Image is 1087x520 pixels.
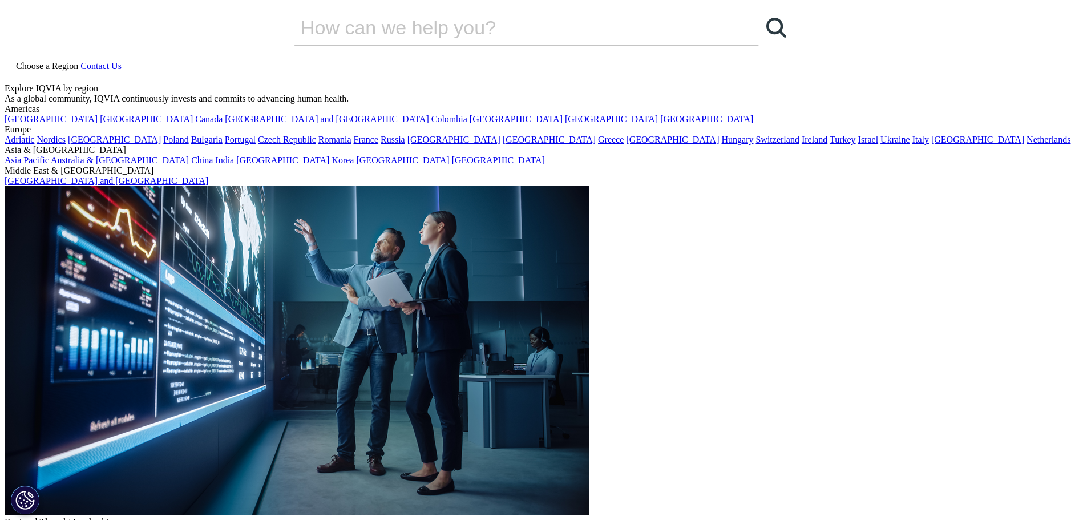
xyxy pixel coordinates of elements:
a: [GEOGRAPHIC_DATA] [470,114,563,124]
a: Nordics [37,135,66,144]
a: Hungary [721,135,753,144]
span: Choose a Region [16,61,78,71]
a: [GEOGRAPHIC_DATA] [660,114,753,124]
div: Asia & [GEOGRAPHIC_DATA] [5,145,1082,155]
a: Australia & [GEOGRAPHIC_DATA] [51,155,189,165]
a: [GEOGRAPHIC_DATA] [503,135,596,144]
a: [GEOGRAPHIC_DATA] [452,155,545,165]
a: Ireland [802,135,827,144]
a: Russia [381,135,405,144]
div: Middle East & [GEOGRAPHIC_DATA] [5,166,1082,176]
a: Colombia [431,114,467,124]
a: Bulgaria [191,135,223,144]
a: Italy [912,135,929,144]
a: Search [759,10,793,45]
a: Poland [163,135,188,144]
div: Americas [5,104,1082,114]
a: Korea [332,155,354,165]
svg: Search [766,18,786,38]
a: Canada [195,114,223,124]
a: Contact Us [80,61,122,71]
a: Romania [318,135,351,144]
a: Asia Pacific [5,155,49,165]
a: [GEOGRAPHIC_DATA] [407,135,500,144]
a: [GEOGRAPHIC_DATA] [5,114,98,124]
a: Ukraine [880,135,910,144]
a: [GEOGRAPHIC_DATA] [626,135,719,144]
a: France [354,135,379,144]
a: [GEOGRAPHIC_DATA] [931,135,1024,144]
button: Paramètres des cookies [11,486,39,514]
a: [GEOGRAPHIC_DATA] and [GEOGRAPHIC_DATA] [225,114,429,124]
a: Netherlands [1027,135,1070,144]
a: Adriatic [5,135,34,144]
a: Switzerland [755,135,799,144]
div: Explore IQVIA by region [5,83,1082,94]
a: [GEOGRAPHIC_DATA] [236,155,329,165]
a: China [191,155,213,165]
a: [GEOGRAPHIC_DATA] [565,114,658,124]
a: India [215,155,234,165]
a: Israel [858,135,879,144]
div: Europe [5,124,1082,135]
a: Greece [598,135,624,144]
img: 2093_analyzing-data-using-big-screen-display-and-laptop.png [5,186,589,515]
a: [GEOGRAPHIC_DATA] [356,155,449,165]
a: Portugal [225,135,256,144]
div: As a global community, IQVIA continuously invests and commits to advancing human health. [5,94,1082,104]
a: [GEOGRAPHIC_DATA] and [GEOGRAPHIC_DATA] [5,176,208,186]
input: Search [294,10,726,45]
a: [GEOGRAPHIC_DATA] [68,135,161,144]
a: Turkey [830,135,856,144]
a: [GEOGRAPHIC_DATA] [100,114,193,124]
a: Czech Republic [258,135,316,144]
